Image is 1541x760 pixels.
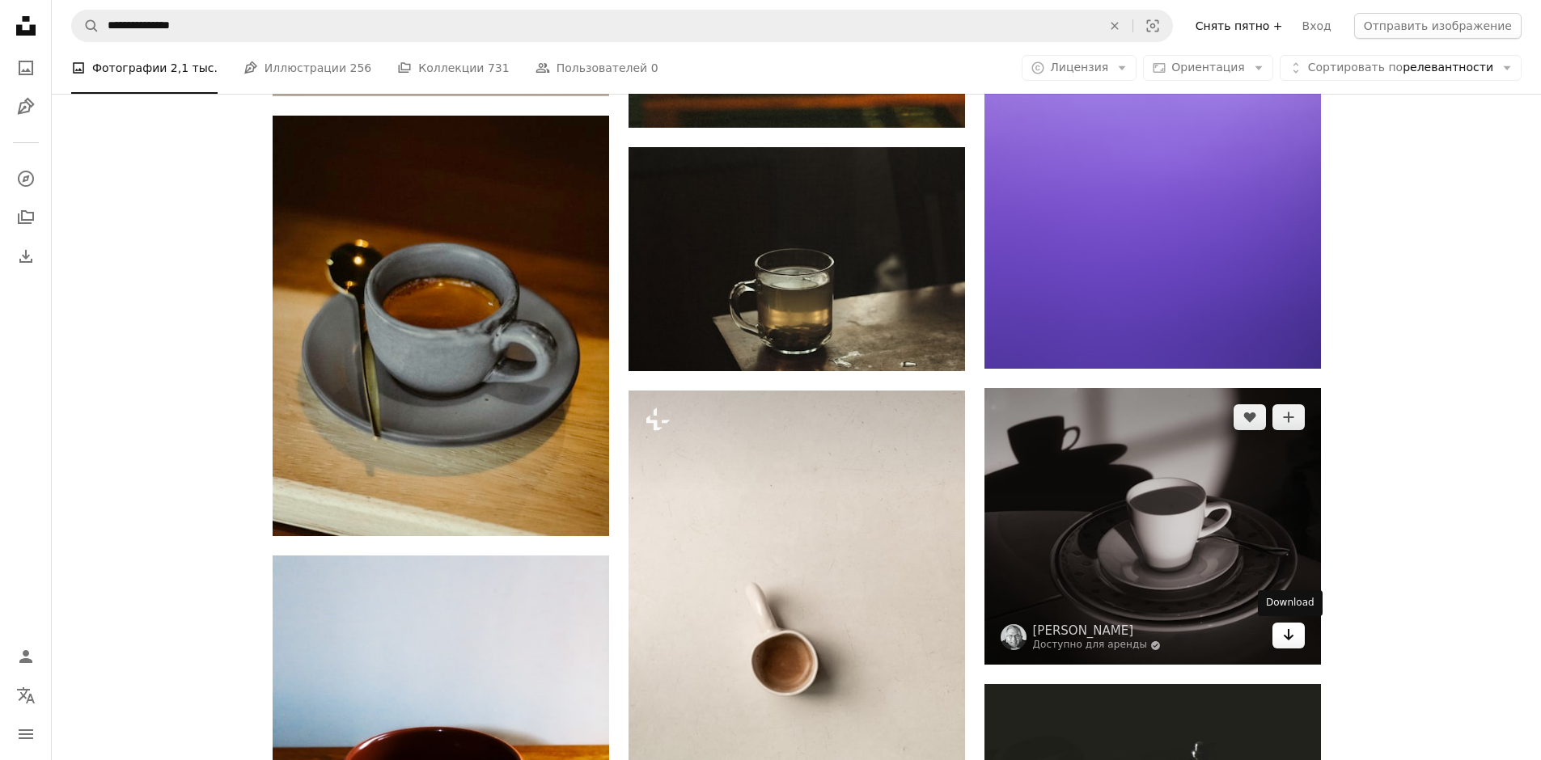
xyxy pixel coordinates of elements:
a: Войдите в систему / Зарегистрируйтесь [10,640,42,673]
ya-tr-span: Вход [1302,19,1331,32]
button: Очистить [1097,11,1132,41]
a: Иллюстрации 256 [243,42,371,94]
button: Лицензия [1022,55,1137,81]
a: Снять пятно + [1186,13,1293,39]
button: Нравится [1234,404,1266,430]
a: кружка из прозрачного стекла с коричневой жидкостью [629,251,965,266]
form: Поиск визуальных элементов по всему сайту [71,10,1173,42]
button: Добавить в коллекцию [1272,404,1305,430]
img: Фотография кружки с ложкой на блюдце и тарелке в оттенках серого [984,388,1321,665]
button: Отправить изображение [1354,13,1522,39]
button: Поиск Unsplash [72,11,99,41]
ya-tr-span: Отправить изображение [1364,19,1512,32]
ya-tr-span: Доступно для аренды [1033,639,1148,652]
button: Меню [10,718,42,750]
a: Исследовать [10,163,42,195]
a: чашка кофе на столе [629,635,965,650]
ya-tr-span: Лицензия [1050,61,1108,74]
a: Скачать [1272,623,1305,648]
ya-tr-span: 731 [488,61,510,74]
button: Визуальный поиск [1133,11,1172,41]
a: чашка кофе на блюдце [273,318,609,332]
ya-tr-span: Снять пятно + [1196,19,1283,32]
ya-tr-span: Сортировать по [1308,61,1403,74]
ya-tr-span: [PERSON_NAME] [1033,623,1134,638]
img: чашка кофе на блюдце [273,116,609,536]
a: [PERSON_NAME] [1033,623,1162,639]
button: Ориентация [1143,55,1273,81]
a: Пользователей 0 [536,42,658,94]
ya-tr-span: Иллюстрации [265,59,346,77]
img: кружка из прозрачного стекла с коричневой жидкостью [629,147,965,371]
ya-tr-span: Коллекции [418,59,484,77]
a: Фотография кружки с ложкой на блюдце и тарелке в оттенках серого [984,519,1321,534]
ya-tr-span: Ориентация [1171,61,1245,74]
a: Вход [1293,13,1341,39]
ya-tr-span: 256 [350,61,372,74]
a: Главная страница — Unplash [10,10,42,45]
button: Сортировать порелевантности [1280,55,1522,81]
button: Язык [10,679,42,711]
ya-tr-span: релевантности [1403,61,1493,74]
a: Доступно для аренды [1033,639,1162,652]
a: Коллекции 731 [397,42,509,94]
a: Фото [10,52,42,84]
ya-tr-span: 0 [651,61,658,74]
a: История загрузок [10,240,42,272]
img: Перейдите в профиль Бернарда Така [1001,624,1027,650]
a: Коллекции [10,201,42,234]
a: Иллюстрации [10,91,42,123]
div: Download [1258,590,1323,616]
ya-tr-span: Пользователей [557,59,648,77]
